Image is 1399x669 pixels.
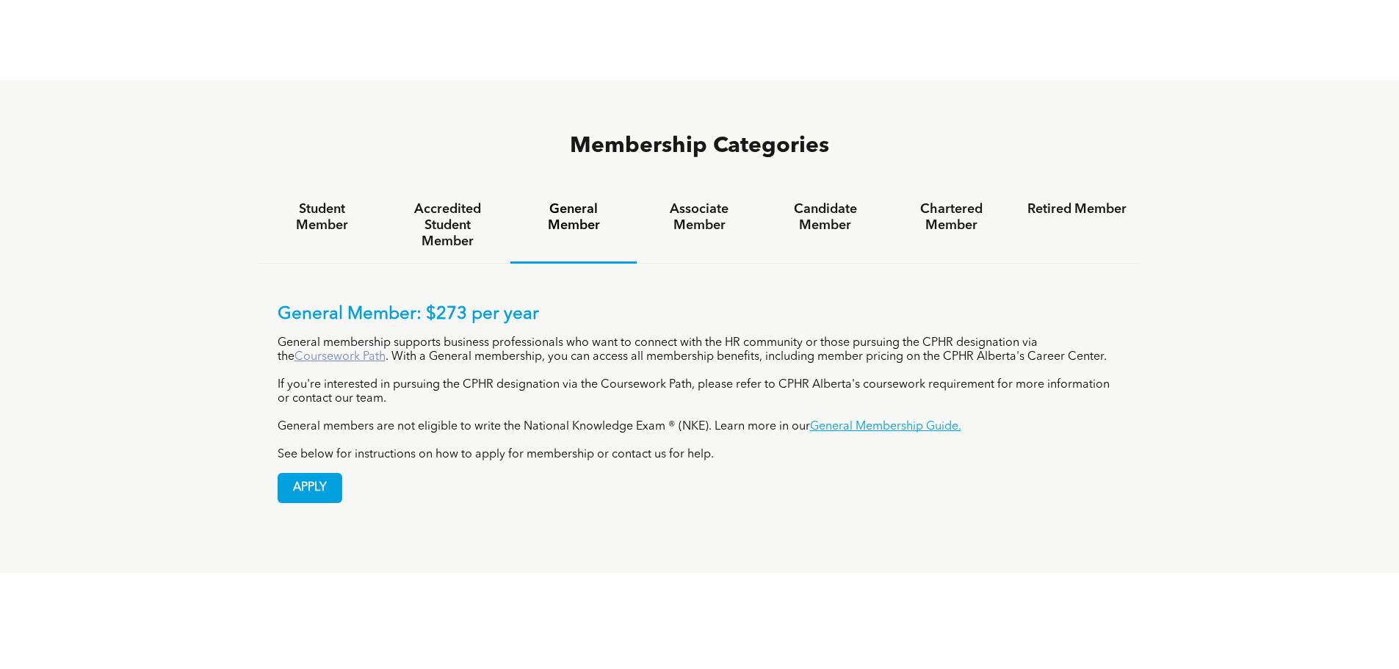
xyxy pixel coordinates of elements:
a: APPLY [278,473,342,503]
h4: Student Member [272,201,372,234]
h4: Retired Member [1027,201,1127,217]
h4: Candidate Member [776,201,875,234]
a: Coursework Path [294,351,386,363]
h4: Chartered Member [902,201,1001,234]
span: APPLY [278,474,341,502]
p: If you're interested in pursuing the CPHR designation via the Coursework Path, please refer to CP... [278,378,1122,406]
span: Membership Categories [570,135,829,157]
h4: General Member [524,201,623,234]
p: General Member: $273 per year [278,304,1122,325]
h4: Accredited Student Member [398,201,497,250]
p: See below for instructions on how to apply for membership or contact us for help. [278,448,1122,462]
p: General membership supports business professionals who want to connect with the HR community or t... [278,336,1122,364]
a: General Membership Guide. [810,421,961,433]
h4: Associate Member [650,201,749,234]
p: General members are not eligible to write the National Knowledge Exam ® (NKE). Learn more in our [278,420,1122,434]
